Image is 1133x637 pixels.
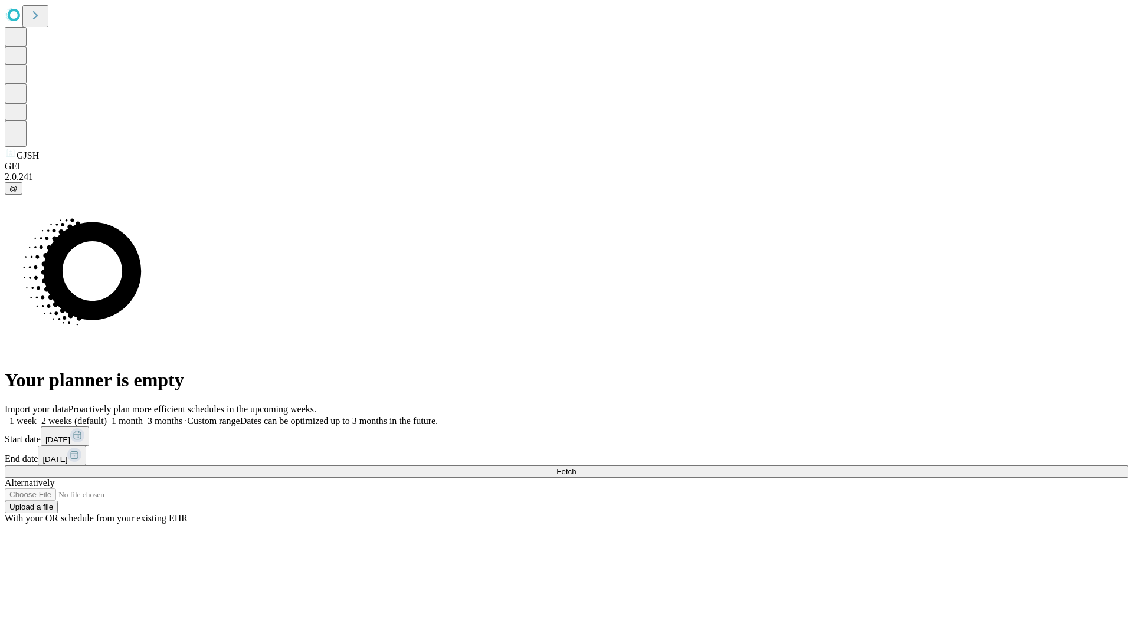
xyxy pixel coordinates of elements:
div: 2.0.241 [5,172,1128,182]
span: Proactively plan more efficient schedules in the upcoming weeks. [68,404,316,414]
span: With your OR schedule from your existing EHR [5,513,188,523]
span: @ [9,184,18,193]
span: Fetch [556,467,576,476]
button: [DATE] [38,446,86,465]
span: [DATE] [42,455,67,464]
span: [DATE] [45,435,70,444]
div: GEI [5,161,1128,172]
div: Start date [5,426,1128,446]
button: [DATE] [41,426,89,446]
span: 1 month [112,416,143,426]
span: 1 week [9,416,37,426]
span: GJSH [17,150,39,160]
button: Fetch [5,465,1128,478]
span: Dates can be optimized up to 3 months in the future. [240,416,438,426]
div: End date [5,446,1128,465]
span: Alternatively [5,478,54,488]
span: 2 weeks (default) [41,416,107,426]
span: 3 months [148,416,182,426]
span: Import your data [5,404,68,414]
h1: Your planner is empty [5,369,1128,391]
button: @ [5,182,22,195]
button: Upload a file [5,501,58,513]
span: Custom range [187,416,240,426]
